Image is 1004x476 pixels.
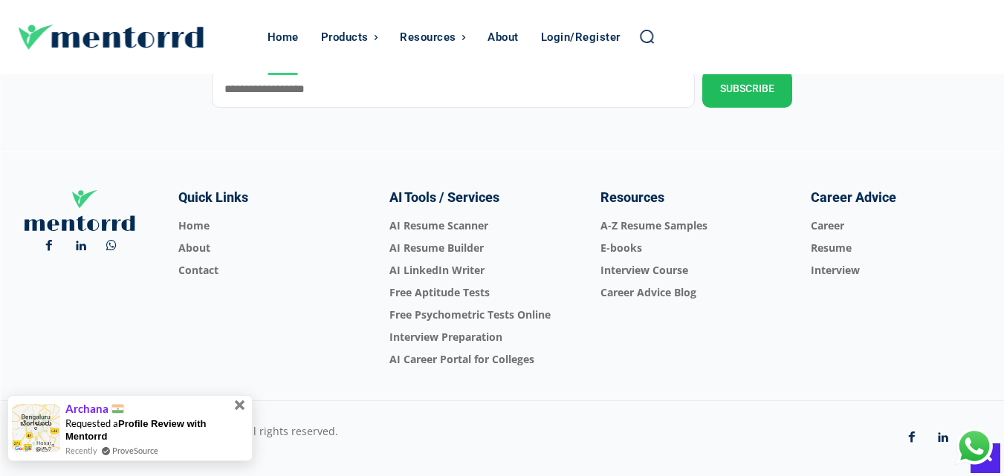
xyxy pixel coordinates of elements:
[65,418,206,442] span: Profile Review with Mentorrd
[389,348,565,371] a: AI Career Portal for Colleges
[212,71,696,108] input: email
[37,235,61,258] a: Facebook
[18,423,652,440] p: © Mentorrd Education Technologies Pvt. Ltd. All rights reserved.
[178,215,354,237] a: Home
[18,25,260,50] a: Logo
[68,235,92,258] a: Linkedin
[702,71,792,108] button: Subscribe
[65,444,97,457] span: Recently
[600,237,776,259] a: E-books
[962,426,986,450] a: WhatsApp
[811,215,986,237] a: Career
[65,417,206,442] span: Requested a
[178,237,354,259] a: About
[389,326,565,348] a: Interview Preparation
[18,189,143,232] a: Logo
[100,235,123,258] a: WhatsApp
[900,426,924,450] a: Facebook
[389,237,565,259] a: AI Resume Builder
[389,215,565,237] a: AI Resume Scanner
[600,215,776,237] a: A-Z Resume Samples
[389,304,565,326] a: Free Psychometric Tests Online
[811,189,896,206] h3: Career Advice
[600,281,776,304] a: Career Advice Blog
[111,404,124,414] img: provesource country flag image
[956,428,993,465] div: Chat with Us
[811,259,986,281] a: Interview
[600,259,776,281] a: Interview Course
[389,281,565,304] a: Free Aptitude Tests
[389,189,499,206] h3: AI Tools / Services
[12,404,60,452] img: provesource social proof notification image
[811,237,986,259] a: Resume
[389,259,565,281] a: AI LinkedIn Writer
[178,259,354,281] a: Contact
[112,444,158,457] a: ProveSource
[65,402,124,416] span: Archana
[600,189,664,206] h3: Resources
[931,426,955,450] a: Linkedin
[639,28,655,45] a: Search
[178,189,248,206] h3: Quick Links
